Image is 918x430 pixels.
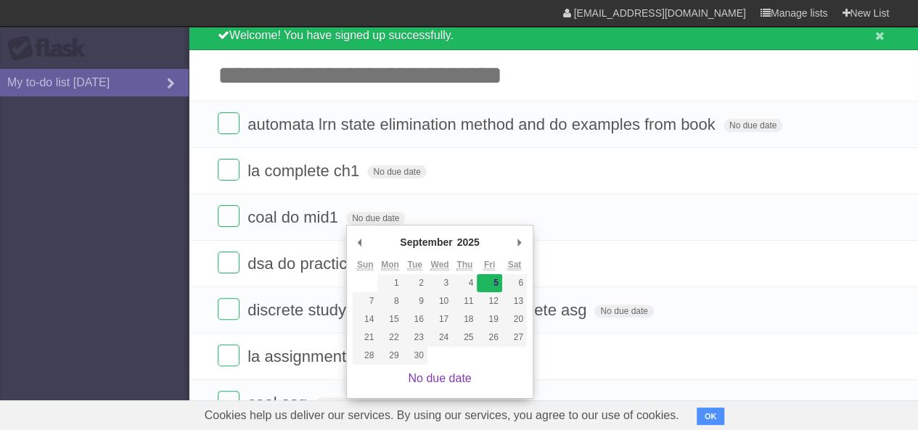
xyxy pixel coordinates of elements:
[477,274,501,292] button: 5
[455,231,482,253] div: 2025
[484,260,495,270] abbr: Friday
[247,255,433,273] span: dsa do practice questions
[427,310,452,328] button: 17
[218,344,239,366] label: Done
[367,165,426,178] span: No due date
[502,274,527,292] button: 6
[218,112,239,134] label: Done
[218,298,239,320] label: Done
[502,310,527,328] button: 20
[247,347,350,365] span: la assignment
[377,310,402,328] button: 15
[477,292,501,310] button: 12
[403,310,427,328] button: 16
[452,328,477,347] button: 25
[315,397,354,410] span: [DATE]
[452,292,477,310] button: 11
[353,231,367,253] button: Previous Month
[7,36,94,62] div: Flask
[357,260,374,270] abbr: Sunday
[477,310,501,328] button: 19
[377,292,402,310] button: 8
[247,115,718,133] span: automata lrn state elimination method and do examples from book
[427,328,452,347] button: 24
[430,260,448,270] abbr: Wednesday
[353,292,377,310] button: 7
[456,260,472,270] abbr: Thursday
[247,208,342,226] span: coal do mid1
[594,305,653,318] span: No due date
[452,310,477,328] button: 18
[408,372,471,384] a: No due date
[502,328,527,347] button: 27
[507,260,521,270] abbr: Saturday
[407,260,422,270] abbr: Tuesday
[247,394,311,412] span: coal asg
[724,119,782,132] span: No due date
[381,260,399,270] abbr: Monday
[377,347,402,365] button: 29
[190,401,694,430] span: Cookies help us deliver our services. By using our services, you agree to our use of cookies.
[189,22,918,50] div: Welcome! You have signed up successfully.
[403,347,427,365] button: 30
[218,252,239,273] label: Done
[353,328,377,347] button: 21
[502,292,527,310] button: 13
[398,231,454,253] div: September
[403,274,427,292] button: 2
[512,231,527,253] button: Next Month
[377,328,402,347] button: 22
[403,328,427,347] button: 23
[218,205,239,227] label: Done
[403,292,427,310] button: 9
[452,274,477,292] button: 4
[427,274,452,292] button: 3
[353,310,377,328] button: 14
[697,408,725,425] button: OK
[247,301,590,319] span: discrete study the last two lec and complete asg
[218,159,239,181] label: Done
[427,292,452,310] button: 10
[218,391,239,413] label: Done
[346,212,405,225] span: No due date
[247,162,363,180] span: la complete ch1
[377,274,402,292] button: 1
[353,347,377,365] button: 28
[477,328,501,347] button: 26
